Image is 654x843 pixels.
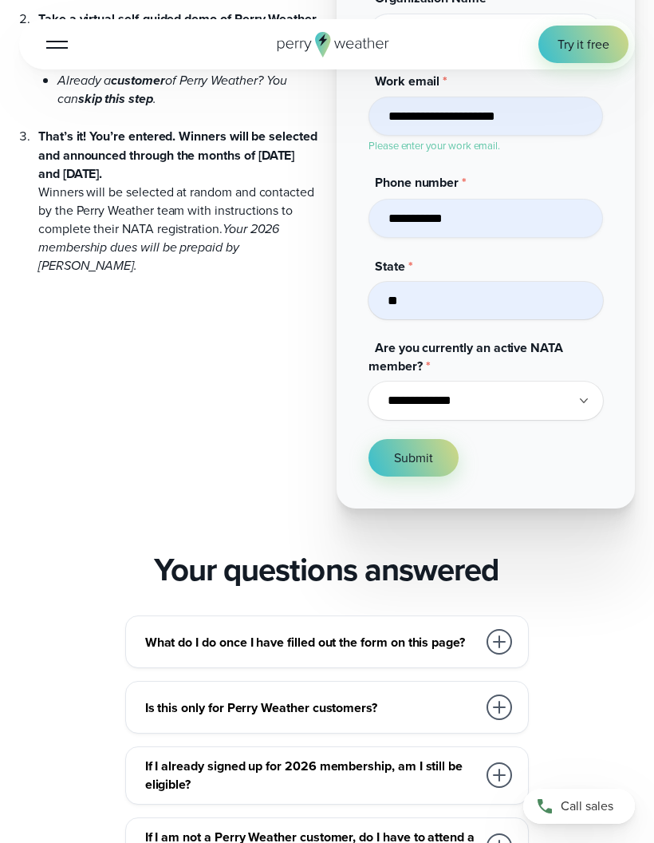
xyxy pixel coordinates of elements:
[368,338,563,375] span: Are you currently an active NATA member?
[557,35,609,53] span: Try it free
[57,71,287,108] em: Already a of Perry Weather? You can .
[38,127,317,182] strong: That’s it! You’re entered. Winners will be selected and announced through the months of [DATE] an...
[368,138,500,153] label: Please enter your work email.
[375,72,439,90] span: Work email
[145,757,478,794] h3: If I already signed up for 2026 membership, am I still be eligible?
[145,699,478,717] h3: Is this only for Perry Weather customers?
[154,551,499,589] h2: Your questions answered
[375,257,405,275] span: State
[78,89,153,108] strong: skip this step
[561,797,613,815] span: Call sales
[145,633,478,651] h3: What do I do once I have filled out the form on this page?
[368,439,459,477] button: Submit
[38,108,317,275] li: Winners will be selected at random and contacted by the Perry Weather team with instructions to c...
[38,10,317,28] strong: Take a virtual self-guided demo of Perry Weather
[523,789,635,824] a: Call sales
[394,449,433,467] span: Submit
[38,220,279,275] em: Your 2026 membership dues will be prepaid by [PERSON_NAME].
[538,26,628,63] a: Try it free
[375,173,459,192] span: Phone number
[111,71,165,89] strong: customer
